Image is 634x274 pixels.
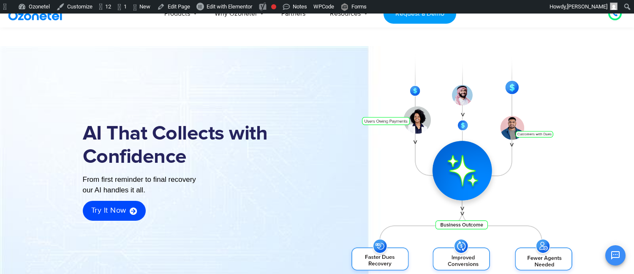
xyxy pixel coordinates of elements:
span: Edit with Elementor [207,3,252,10]
span: Try it now [91,206,126,215]
a: Try it now [83,201,146,221]
div: Focus keyphrase not set [271,4,276,9]
span: [PERSON_NAME] [567,3,607,10]
a: Request a Demo [384,4,456,24]
h1: AI That Collects with Confidence [83,122,323,169]
div: From first reminder to final recovery our AI handles it all. [83,174,323,195]
button: Open chat [605,245,626,266]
